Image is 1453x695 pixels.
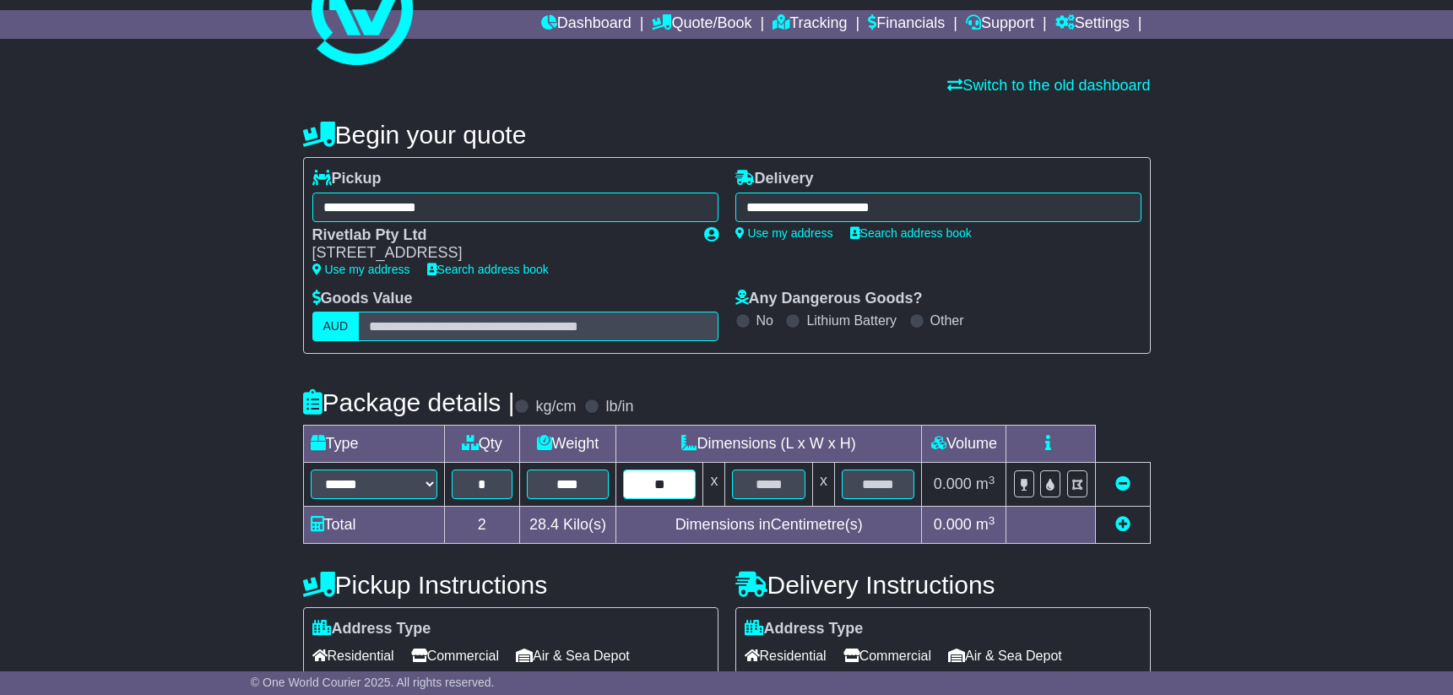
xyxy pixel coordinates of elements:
label: Address Type [312,620,431,638]
a: Quote/Book [652,10,751,39]
td: Dimensions (L x W x H) [615,426,922,463]
sup: 3 [989,474,995,486]
td: Dimensions in Centimetre(s) [615,507,922,544]
h4: Delivery Instructions [735,571,1151,599]
a: Search address book [850,226,972,240]
td: Qty [444,426,519,463]
a: Remove this item [1115,475,1130,492]
a: Tracking [773,10,847,39]
td: 2 [444,507,519,544]
td: Volume [922,426,1006,463]
a: Dashboard [541,10,632,39]
label: Address Type [745,620,864,638]
label: Goods Value [312,290,413,308]
td: x [703,463,725,507]
sup: 3 [989,514,995,527]
td: Total [303,507,444,544]
td: x [812,463,834,507]
label: Lithium Battery [806,312,897,328]
label: Pickup [312,170,382,188]
span: Air & Sea Depot [516,643,630,669]
span: m [976,516,995,533]
label: No [756,312,773,328]
div: [STREET_ADDRESS] [312,244,687,263]
h4: Package details | [303,388,515,416]
a: Support [966,10,1034,39]
span: Residential [745,643,827,669]
label: kg/cm [535,398,576,416]
td: Type [303,426,444,463]
span: 0.000 [934,475,972,492]
label: lb/in [605,398,633,416]
a: Use my address [735,226,833,240]
td: Kilo(s) [519,507,615,544]
span: m [976,475,995,492]
a: Add new item [1115,516,1130,533]
span: Commercial [411,643,499,669]
label: Other [930,312,964,328]
a: Switch to the old dashboard [947,77,1150,94]
span: 28.4 [529,516,559,533]
label: AUD [312,312,360,341]
a: Financials [868,10,945,39]
span: Commercial [843,643,931,669]
h4: Pickup Instructions [303,571,718,599]
span: © One World Courier 2025. All rights reserved. [251,676,495,689]
td: Weight [519,426,615,463]
span: Air & Sea Depot [948,643,1062,669]
label: Any Dangerous Goods? [735,290,923,308]
a: Settings [1055,10,1130,39]
div: Rivetlab Pty Ltd [312,226,687,245]
label: Delivery [735,170,814,188]
span: 0.000 [934,516,972,533]
span: Residential [312,643,394,669]
h4: Begin your quote [303,121,1151,149]
a: Search address book [427,263,549,276]
a: Use my address [312,263,410,276]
